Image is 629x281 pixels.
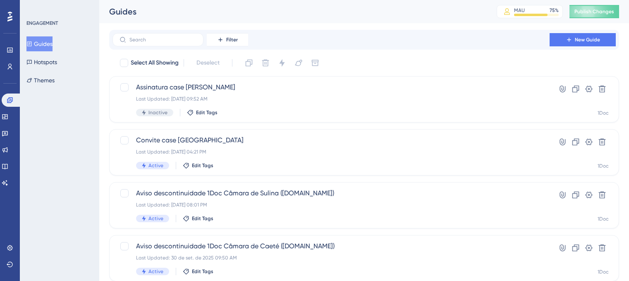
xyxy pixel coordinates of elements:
[136,135,526,145] span: Convite case [GEOGRAPHIC_DATA]
[136,188,526,198] span: Aviso descontinuidade 1Doc Câmara de Sulina ([DOMAIN_NAME])
[207,33,248,46] button: Filter
[26,55,57,70] button: Hotspots
[26,36,53,51] button: Guides
[148,268,163,275] span: Active
[598,269,609,275] div: 1Doc
[136,241,526,251] span: Aviso descontinuidade 1Doc Câmara de Caeté ([DOMAIN_NAME])
[598,110,609,116] div: 1Doc
[26,73,55,88] button: Themes
[192,215,213,222] span: Edit Tags
[26,20,58,26] div: ENGAGEMENT
[598,216,609,222] div: 1Doc
[136,96,526,102] div: Last Updated: [DATE] 09:52 AM
[550,7,559,14] div: 75 %
[575,36,600,43] span: New Guide
[192,268,213,275] span: Edit Tags
[136,149,526,155] div: Last Updated: [DATE] 04:21 PM
[183,268,213,275] button: Edit Tags
[183,215,213,222] button: Edit Tags
[569,5,619,18] button: Publish Changes
[514,7,525,14] div: MAU
[226,36,238,43] span: Filter
[196,109,218,116] span: Edit Tags
[131,58,179,68] span: Select All Showing
[129,37,196,43] input: Search
[148,215,163,222] span: Active
[598,163,609,169] div: 1Doc
[187,109,218,116] button: Edit Tags
[550,33,616,46] button: New Guide
[136,255,526,261] div: Last Updated: 30 de set. de 2025 09:50 AM
[192,162,213,169] span: Edit Tags
[136,82,526,92] span: Assinatura case [PERSON_NAME]
[189,55,227,70] button: Deselect
[148,109,167,116] span: Inactive
[148,162,163,169] span: Active
[574,8,614,15] span: Publish Changes
[183,162,213,169] button: Edit Tags
[136,202,526,208] div: Last Updated: [DATE] 08:01 PM
[196,58,220,68] span: Deselect
[109,6,476,17] div: Guides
